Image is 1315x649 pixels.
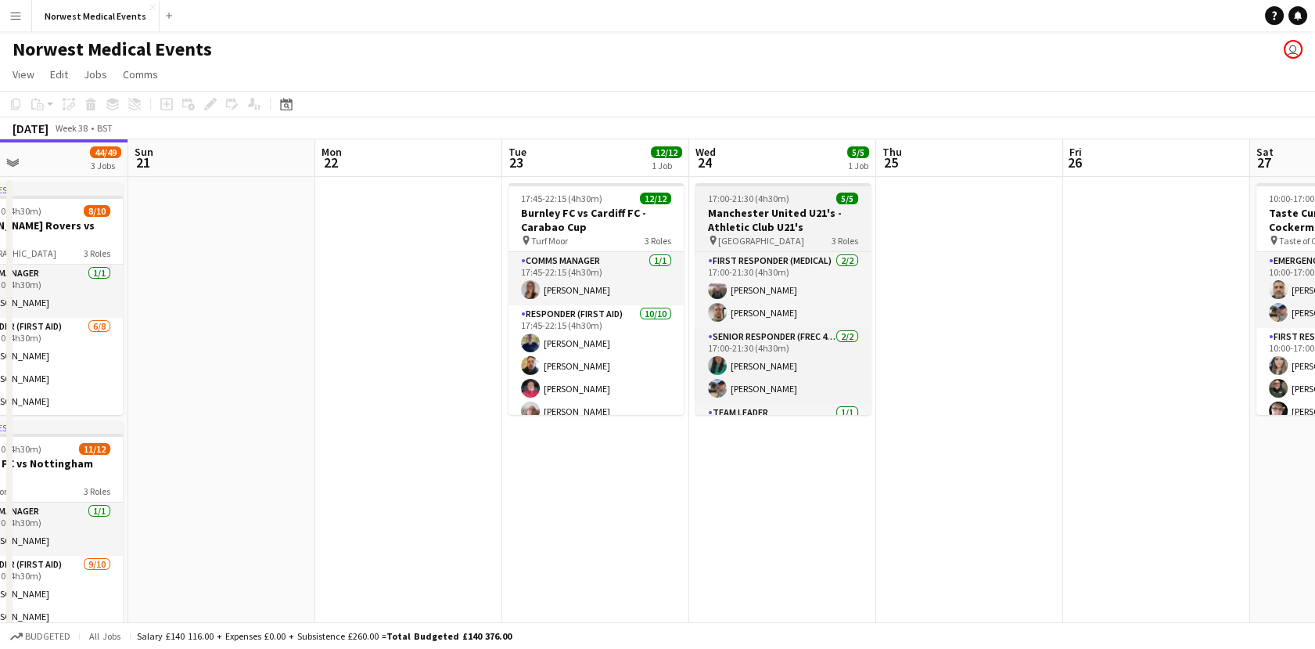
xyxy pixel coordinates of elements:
[319,153,342,171] span: 22
[521,193,602,204] span: 17:45-22:15 (4h30m)
[44,64,74,85] a: Edit
[695,404,871,457] app-card-role: Team Leader1/1
[79,443,110,455] span: 11/12
[32,1,160,31] button: Norwest Medical Events
[508,183,684,415] app-job-card: 17:45-22:15 (4h30m)12/12Burnley FC vs Cardiff FC - Carabao Cup Turf Moor3 RolesComms Manager1/117...
[651,146,682,158] span: 12/12
[640,193,671,204] span: 12/12
[508,145,526,159] span: Tue
[6,64,41,85] a: View
[25,631,70,642] span: Budgeted
[695,328,871,404] app-card-role: Senior Responder (FREC 4 or Above)2/217:00-21:30 (4h30m)[PERSON_NAME][PERSON_NAME]
[880,153,902,171] span: 25
[135,145,153,159] span: Sun
[718,235,804,247] span: [GEOGRAPHIC_DATA]
[695,252,871,328] app-card-role: First Responder (Medical)2/217:00-21:30 (4h30m)[PERSON_NAME][PERSON_NAME]
[508,206,684,234] h3: Burnley FC vs Cardiff FC - Carabao Cup
[123,67,158,81] span: Comms
[77,64,113,85] a: Jobs
[84,485,110,497] span: 3 Roles
[693,153,716,171] span: 24
[1256,145,1274,159] span: Sat
[508,252,684,305] app-card-role: Comms Manager1/117:45-22:15 (4h30m)[PERSON_NAME]
[13,121,49,136] div: [DATE]
[8,628,73,645] button: Budgeted
[386,630,512,642] span: Total Budgeted £140 376.00
[847,146,869,158] span: 5/5
[508,305,684,563] app-card-role: Responder (First Aid)10/1017:45-22:15 (4h30m)[PERSON_NAME][PERSON_NAME][PERSON_NAME][PERSON_NAME]
[117,64,164,85] a: Comms
[91,160,120,171] div: 3 Jobs
[695,183,871,415] app-job-card: 17:00-21:30 (4h30m)5/5Manchester United U21's - Athletic Club U21's [GEOGRAPHIC_DATA]3 RolesFirst...
[695,145,716,159] span: Wed
[645,235,671,247] span: 3 Roles
[84,247,110,259] span: 3 Roles
[132,153,153,171] span: 21
[86,630,124,642] span: All jobs
[695,206,871,234] h3: Manchester United U21's - Athletic Club U21's
[836,193,858,204] span: 5/5
[50,67,68,81] span: Edit
[1284,40,1302,59] app-user-avatar: Rory Murphy
[882,145,902,159] span: Thu
[84,205,110,217] span: 8/10
[832,235,858,247] span: 3 Roles
[137,630,512,642] div: Salary £140 116.00 + Expenses £0.00 + Subsistence £260.00 =
[84,67,107,81] span: Jobs
[97,122,113,134] div: BST
[531,235,568,247] span: Turf Moor
[13,67,34,81] span: View
[52,122,91,134] span: Week 38
[322,145,342,159] span: Mon
[708,193,789,204] span: 17:00-21:30 (4h30m)
[848,160,868,171] div: 1 Job
[1067,153,1082,171] span: 26
[506,153,526,171] span: 23
[90,146,121,158] span: 44/49
[652,160,681,171] div: 1 Job
[1069,145,1082,159] span: Fri
[13,38,212,61] h1: Norwest Medical Events
[1254,153,1274,171] span: 27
